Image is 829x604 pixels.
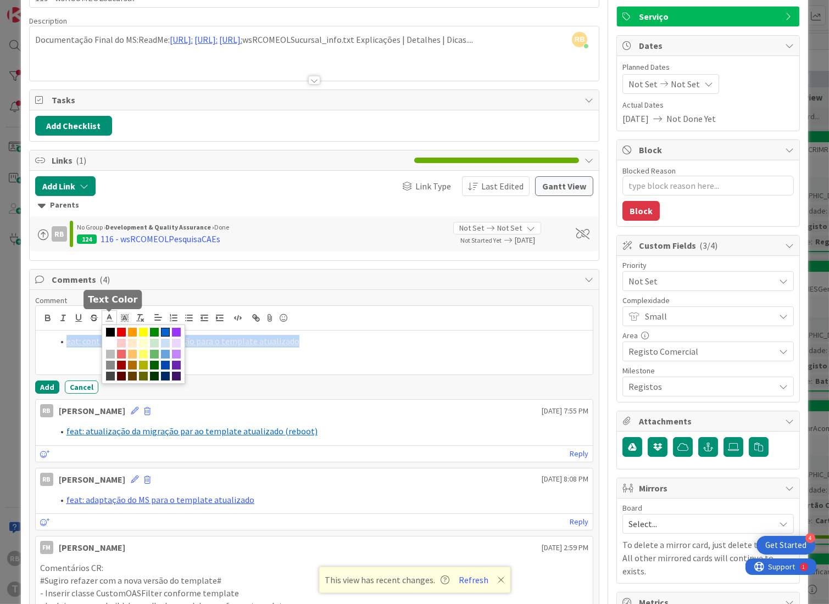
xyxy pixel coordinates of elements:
[77,234,97,244] div: 124
[35,381,59,394] button: Add
[462,176,530,196] button: Last Edited
[570,515,588,529] a: Reply
[622,201,660,221] button: Block
[628,273,769,289] span: Not Set
[535,176,593,196] button: Gantt View
[66,335,299,346] a: eat: cont atualização de migração para o template atualizado
[622,538,794,578] p: To delete a mirror card, just delete the card. All other mirrored cards will continue to exists.
[699,240,717,251] span: ( 3/4 )
[622,61,794,73] span: Planned Dates
[105,223,214,231] b: Development & Quality Assurance ›
[35,33,594,46] p: Documentação Final do MS:ReadMe: wsRCOMEOLSucursal_info.txt Explicações | Detalhes | Dicas....
[29,16,67,26] span: Description
[52,273,580,286] span: Comments
[570,447,588,461] a: Reply
[40,404,53,417] div: RB
[65,381,98,394] button: Cancel
[66,494,254,505] a: feat: adaptação do MS para o template atualizado
[40,562,589,574] p: Comentários CR:
[35,176,96,196] button: Add Link
[542,473,588,485] span: [DATE] 8:08 PM
[40,541,53,554] div: FM
[38,199,591,211] div: Parents
[542,405,588,417] span: [DATE] 7:55 PM
[35,116,112,136] button: Add Checklist
[639,143,780,156] span: Block
[666,112,716,125] span: Not Done Yet
[515,234,563,246] span: [DATE]
[622,504,642,512] span: Board
[622,99,794,111] span: Actual Dates
[622,166,676,176] label: Blocked Reason
[219,34,242,45] a: [URL]:
[497,222,522,234] span: Not Set
[639,239,780,252] span: Custom Fields
[542,542,588,553] span: [DATE] 2:59 PM
[481,180,524,193] span: Last Edited
[622,261,794,269] div: Priority
[639,482,780,495] span: Mirrors
[35,295,67,305] span: Comment
[77,223,105,231] span: No Group ›
[628,516,769,532] span: Select...
[76,155,86,166] span: ( 1 )
[99,274,110,285] span: ( 4 )
[23,2,50,15] span: Support
[66,426,318,437] a: feat: atualização da migração par ao template atualizado (reboot)
[622,297,794,304] div: Complexidade
[645,309,769,324] span: Small
[57,4,60,13] div: 1
[40,587,589,600] p: - Inserir classe CustomOASFilter conforme template
[59,473,125,486] div: [PERSON_NAME]
[459,222,484,234] span: Not Set
[59,541,125,554] div: [PERSON_NAME]
[455,573,492,587] button: Refresh
[59,404,125,417] div: [PERSON_NAME]
[40,473,53,486] div: RB
[639,39,780,52] span: Dates
[325,573,449,586] span: This view has recent changes.
[639,10,780,23] span: Serviço
[40,574,589,587] p: #Sugiro refazer com a nova versão do template#
[671,77,700,91] span: Not Set
[88,294,137,305] h5: Text Color
[628,379,769,394] span: Registos
[572,32,587,47] span: RB
[52,93,580,107] span: Tasks
[460,236,502,244] span: Not Started Yet
[756,536,815,555] div: Open Get Started checklist, remaining modules: 4
[170,34,193,45] a: [URL]:
[628,77,658,91] span: Not Set
[194,34,218,45] a: [URL]:
[639,415,780,428] span: Attachments
[628,344,769,359] span: Registo Comercial
[415,180,451,193] span: Link Type
[622,112,649,125] span: [DATE]
[622,332,794,339] div: Area
[805,533,815,543] div: 4
[622,367,794,374] div: Milestone
[765,540,806,551] div: Get Started
[214,223,229,231] span: Done
[101,232,220,245] div: 116 - wsRCOMEOLPesquisaCAEs
[52,226,67,242] div: RB
[52,154,409,167] span: Links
